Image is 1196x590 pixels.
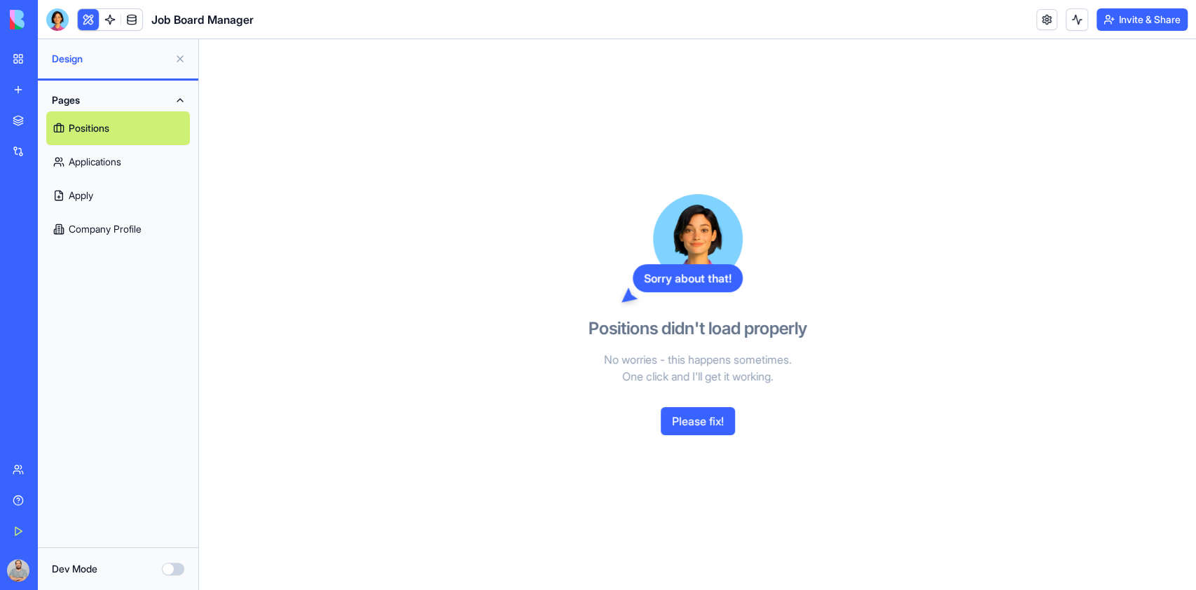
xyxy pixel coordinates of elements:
[7,559,29,582] img: ACg8ocINnUFOES7OJTbiXTGVx5LDDHjA4HP-TH47xk9VcrTT7fmeQxI=s96-c
[661,407,735,435] button: Please fix!
[633,264,743,292] div: Sorry about that!
[46,212,190,246] a: Company Profile
[46,89,190,111] button: Pages
[52,52,169,66] span: Design
[46,145,190,179] a: Applications
[52,562,97,576] label: Dev Mode
[537,351,859,385] p: No worries - this happens sometimes. One click and I'll get it working.
[589,317,807,340] h3: Positions didn't load properly
[46,111,190,145] a: Positions
[151,11,254,28] span: Job Board Manager
[46,179,190,212] a: Apply
[10,10,97,29] img: logo
[1097,8,1188,31] button: Invite & Share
